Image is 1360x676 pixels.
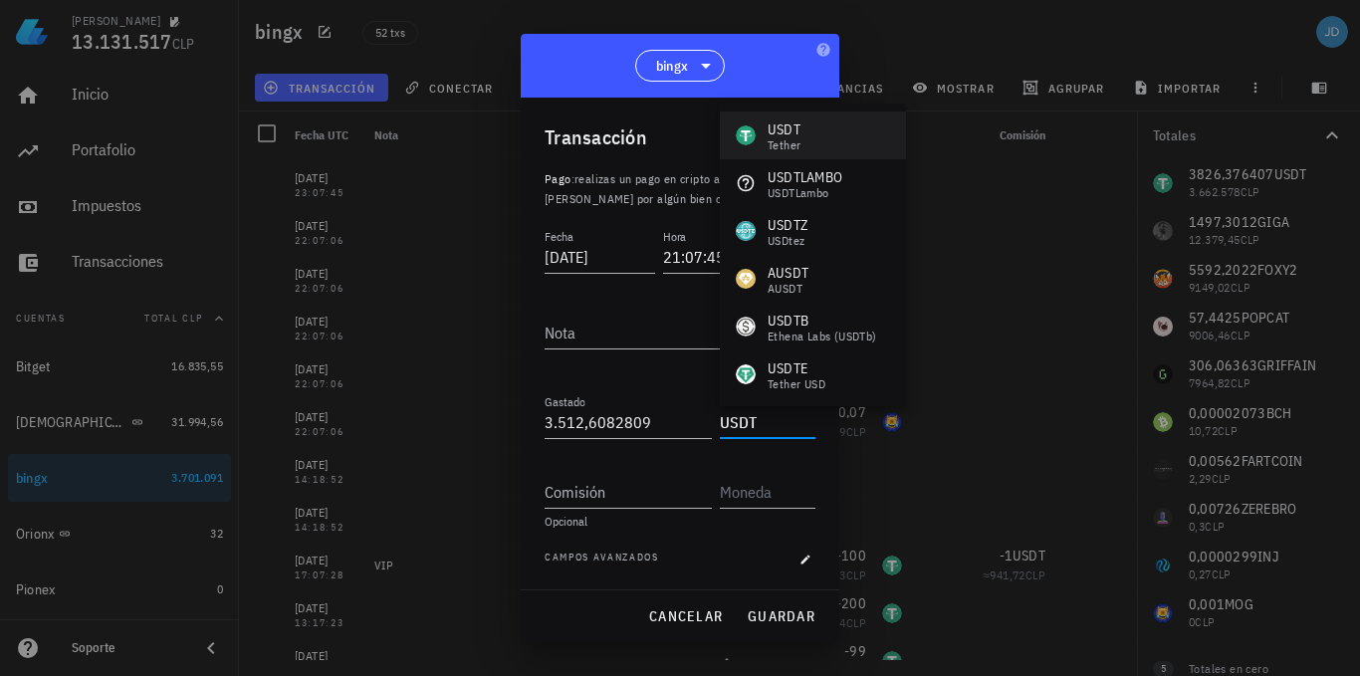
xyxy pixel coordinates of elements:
span: Pago [545,171,571,186]
div: USDtez [768,235,807,247]
button: cancelar [640,598,731,634]
div: USDT [768,119,800,139]
div: USDT-icon [736,125,756,145]
label: Hora [663,229,686,244]
span: guardar [747,607,815,625]
div: Tether [768,139,800,151]
span: Campos avanzados [545,550,659,569]
div: USDTZ-icon [736,221,756,241]
div: USDTLAMBO [768,167,842,187]
label: Fecha [545,229,573,244]
span: bingx [656,56,688,76]
span: realizas un pago en cripto a un [PERSON_NAME] por algún bien o servicio, . [545,171,811,206]
div: Tether USD [768,378,825,390]
label: Gastado [545,394,585,409]
button: guardar [739,598,823,634]
p: : [545,169,815,209]
div: Ethena Labs (USDTb) [768,331,877,342]
div: USDTB [768,311,877,331]
div: USDTE [768,358,825,378]
div: Opcional [545,516,815,528]
span: cancelar [648,607,723,625]
input: Moneda [720,476,811,508]
div: USDTZ [768,215,807,235]
div: USDTB-icon [736,317,756,337]
div: USDTLambo [768,187,842,199]
div: aUSDT [768,283,808,295]
div: USDTE-icon [736,364,756,384]
input: Moneda [720,406,811,438]
div: Transacción [545,121,647,153]
div: AUSDT-icon [736,269,756,289]
div: AUSDT [768,263,808,283]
